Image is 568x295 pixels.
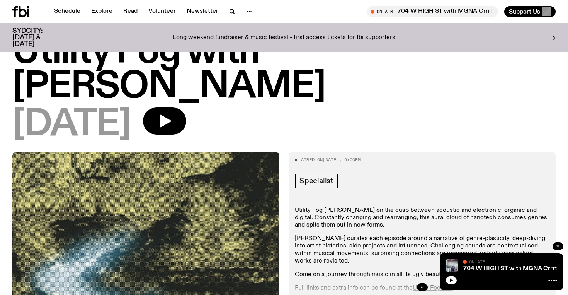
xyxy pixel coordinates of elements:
[87,6,117,17] a: Explore
[295,207,549,229] p: Utility Fog [PERSON_NAME] on the cusp between acoustic and electronic, organic and digital. Const...
[49,6,85,17] a: Schedule
[119,6,142,17] a: Read
[295,235,549,265] p: [PERSON_NAME] curates each episode around a narrative of genre-plasticity, deep-diving into artis...
[446,259,458,272] img: Pat sits at a dining table with his profile facing the camera. Rhea sits to his left facing the c...
[323,157,339,163] span: [DATE]
[367,6,498,17] button: On Air704 W HIGH ST with MGNA Crrrta
[12,28,62,48] h3: SYDCITY: [DATE] & [DATE]
[469,259,485,264] span: On Air
[295,271,549,278] p: Come on a journey through music in all its ugly beauty.
[295,174,338,188] a: Specialist
[504,6,556,17] button: Support Us
[173,34,395,41] p: Long weekend fundraiser & music festival - first access tickets for fbi supporters
[299,177,333,185] span: Specialist
[182,6,223,17] a: Newsletter
[12,107,131,142] span: [DATE]
[509,8,540,15] span: Support Us
[301,157,323,163] span: Aired on
[144,6,180,17] a: Volunteer
[463,266,560,272] a: 704 W HIGH ST with MGNA Crrrta
[339,157,361,163] span: , 9:00pm
[12,35,556,104] h1: Utility Fog with [PERSON_NAME]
